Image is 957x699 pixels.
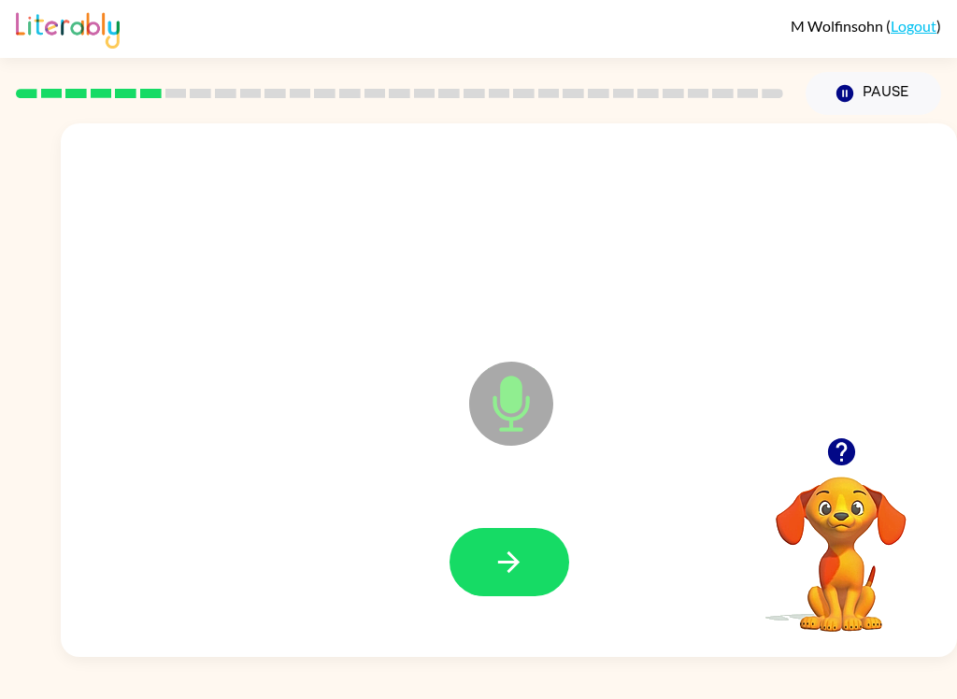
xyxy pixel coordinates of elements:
[16,7,120,49] img: Literably
[791,17,886,35] span: M Wolfinsohn
[748,448,935,635] video: Your browser must support playing .mp4 files to use Literably. Please try using another browser.
[891,17,936,35] a: Logout
[806,72,941,115] button: Pause
[791,17,941,35] div: ( )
